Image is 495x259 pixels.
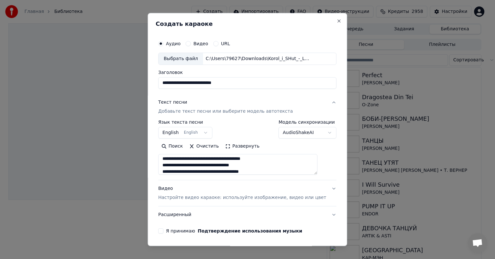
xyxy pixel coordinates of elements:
[279,120,337,124] label: Модель синхронизации
[158,141,186,151] button: Поиск
[158,206,336,223] button: Расширенный
[158,108,293,115] p: Добавьте текст песни или выберите модель автотекста
[158,180,336,206] button: ВидеоНастройте видео караоке: используйте изображение, видео или цвет
[159,53,203,65] div: Выбрать файл
[166,41,180,46] label: Аудио
[158,120,212,124] label: Язык текста песни
[166,229,302,233] label: Я принимаю
[158,99,187,106] div: Текст песни
[198,229,302,233] button: Я принимаю
[156,21,339,27] h2: Создать караоке
[193,41,208,46] label: Видео
[221,41,230,46] label: URL
[158,185,326,201] div: Видео
[186,141,222,151] button: Очистить
[158,94,336,120] button: Текст песниДобавьте текст песни или выберите модель автотекста
[158,70,336,75] label: Заголовок
[203,56,313,62] div: C:\Users\79627\Downloads\Korol_i_SHut_-_Lesnik_62571704.mp3
[158,120,336,180] div: Текст песниДобавьте текст песни или выберите модель автотекста
[222,141,263,151] button: Развернуть
[158,194,326,201] p: Настройте видео караоке: используйте изображение, видео или цвет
